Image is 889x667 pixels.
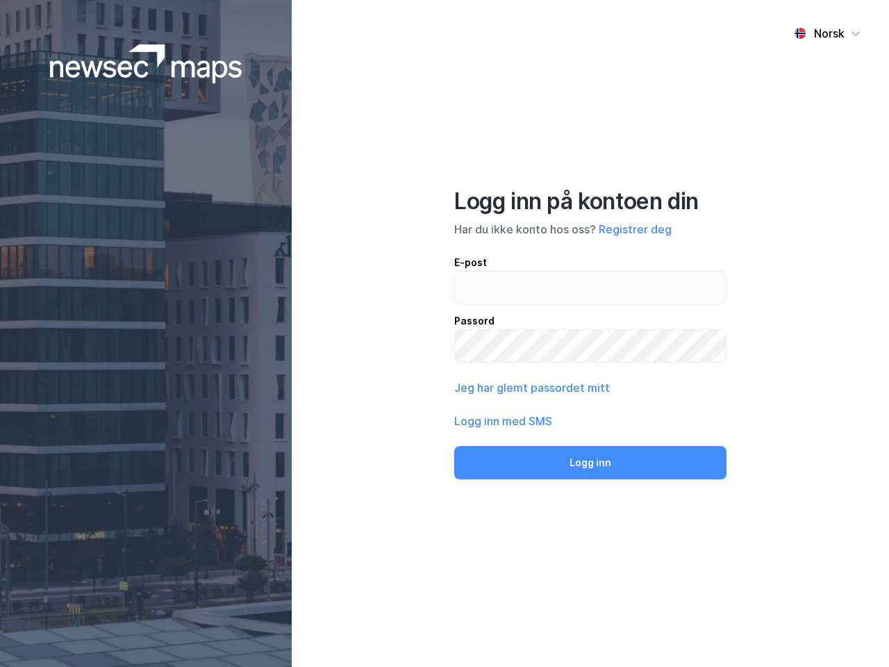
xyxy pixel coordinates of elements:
[820,600,889,667] iframe: Chat Widget
[454,413,552,429] button: Logg inn med SMS
[454,313,726,329] div: Passord
[814,25,845,42] div: Norsk
[599,221,672,238] button: Registrer deg
[454,188,726,215] div: Logg inn på kontoen din
[454,446,726,479] button: Logg inn
[454,254,726,271] div: E-post
[454,221,726,238] div: Har du ikke konto hos oss?
[454,379,610,396] button: Jeg har glemt passordet mitt
[50,44,242,83] img: logoWhite.bf58a803f64e89776f2b079ca2356427.svg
